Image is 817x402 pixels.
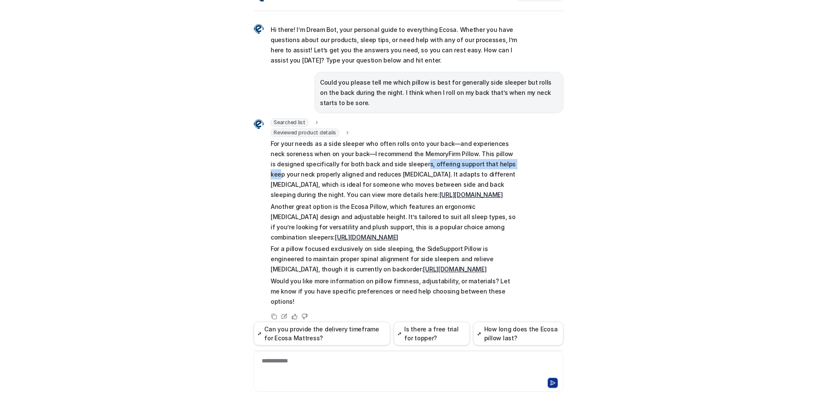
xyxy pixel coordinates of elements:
[271,128,339,137] span: Reviewed product details
[271,202,520,242] p: Another great option is the Ecosa Pillow, which features an ergonomic [MEDICAL_DATA] design and a...
[254,322,390,345] button: Can you provide the delivery timeframe for Ecosa Mattress?
[440,191,503,198] a: [URL][DOMAIN_NAME]
[394,322,470,345] button: Is there a free trial for topper?
[335,234,398,241] a: [URL][DOMAIN_NAME]
[254,119,264,129] img: Widget
[271,244,520,274] p: For a pillow focused exclusively on side sleeping, the SideSupport Pillow is engineered to mainta...
[320,77,558,108] p: Could you please tell me which pillow is best for generally side sleeper but rolls on the back du...
[271,25,520,66] p: Hi there! I’m Dream Bot, your personal guide to everything Ecosa. Whether you have questions abou...
[271,276,520,307] p: Would you like more information on pillow firmness, adjustability, or materials? Let me know if y...
[473,322,563,345] button: How long does the Ecosa pillow last?
[254,24,264,34] img: Widget
[271,139,520,200] p: For your needs as a side sleeper who often rolls onto your back—and experiences neck soreness whe...
[423,265,486,273] a: [URL][DOMAIN_NAME]
[271,118,309,127] span: Searched list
